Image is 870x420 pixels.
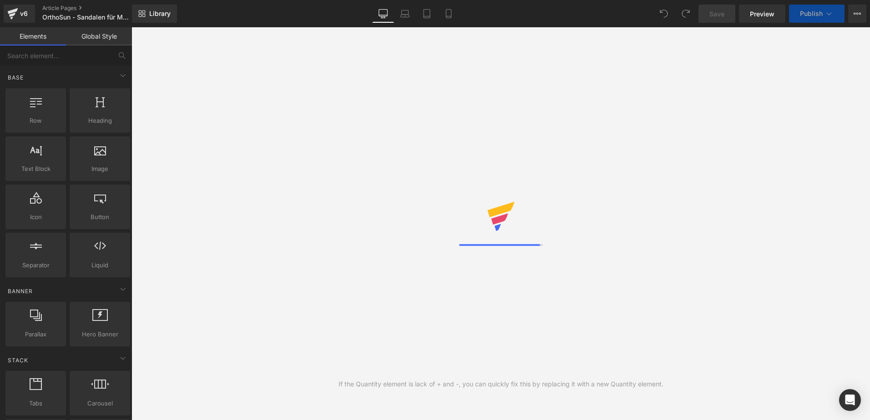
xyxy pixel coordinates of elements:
span: Text Block [8,164,63,174]
a: Global Style [66,27,132,45]
a: Laptop [394,5,416,23]
button: Undo [655,5,673,23]
span: Tabs [8,399,63,408]
span: Banner [7,287,34,295]
span: Row [8,116,63,125]
span: Preview [750,9,774,19]
a: New Library [132,5,177,23]
span: Save [709,9,724,19]
span: OrthoSun - Sandalen für Männer - 7 Gründe Adv [42,14,130,21]
div: If the Quantity element is lack of + and -, you can quickly fix this by replacing it with a new Q... [339,379,663,389]
span: Base [7,73,25,82]
span: Parallax [8,330,63,339]
a: Desktop [372,5,394,23]
span: Image [72,164,127,174]
span: Carousel [72,399,127,408]
button: More [848,5,866,23]
span: Library [149,10,171,18]
button: Publish [789,5,845,23]
span: Heading [72,116,127,125]
a: Preview [739,5,785,23]
span: Button [72,212,127,222]
span: Icon [8,212,63,222]
a: Mobile [438,5,460,23]
span: Separator [8,260,63,270]
div: Open Intercom Messenger [839,389,861,411]
a: Tablet [416,5,438,23]
a: v6 [4,5,35,23]
span: Stack [7,356,29,365]
span: Publish [800,10,823,17]
span: Hero Banner [72,330,127,339]
div: v6 [18,8,30,20]
button: Redo [677,5,695,23]
a: Article Pages [42,5,147,12]
span: Liquid [72,260,127,270]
